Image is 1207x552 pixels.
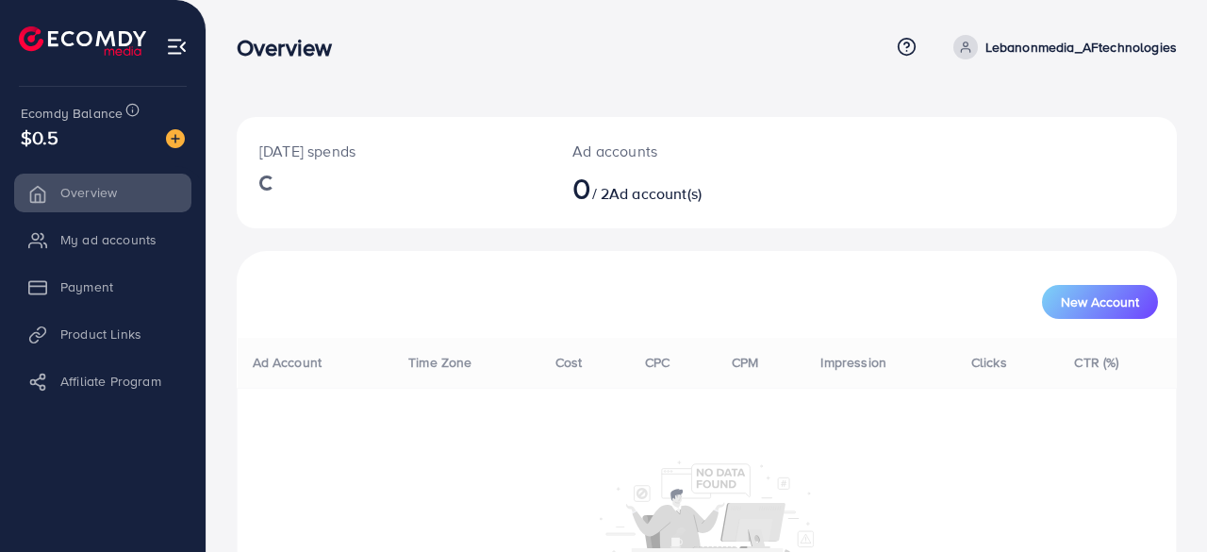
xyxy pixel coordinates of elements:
[1061,295,1139,309] span: New Account
[259,140,527,162] p: [DATE] spends
[21,104,123,123] span: Ecomdy Balance
[985,36,1177,59] p: Lebanonmedia_AFtechnologies
[237,34,347,61] h3: Overview
[572,170,762,206] h2: / 2
[166,36,188,58] img: menu
[19,26,146,56] img: logo
[1042,285,1158,319] button: New Account
[166,129,185,148] img: image
[21,124,59,151] span: $0.5
[609,183,702,204] span: Ad account(s)
[572,140,762,162] p: Ad accounts
[946,35,1177,59] a: Lebanonmedia_AFtechnologies
[572,166,591,209] span: 0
